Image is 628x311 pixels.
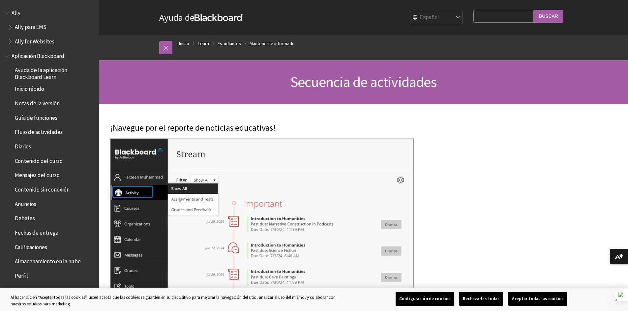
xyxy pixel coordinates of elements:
[250,39,295,48] a: Mantenerse informado
[508,292,567,306] button: Aceptar todas las cookies
[15,184,70,193] span: Contenido sin conexión
[290,73,436,91] span: Secuencia de actividades
[15,198,36,207] span: Anuncios
[459,292,503,306] button: Rechazarlas todas
[396,292,454,306] button: Configuración de cookies
[15,256,81,265] span: Almacenamiento en la nube
[218,39,241,48] a: Estudiantes
[159,12,243,23] a: Ayuda deBlackboard
[11,294,345,307] div: Al hacer clic en “Aceptar todas las cookies”, usted acepta que las cookies se guarden en su dispo...
[610,292,625,306] button: Cerrar
[15,65,94,80] span: Ayuda de la aplicación Blackboard Learn
[15,270,28,279] span: Perfil
[15,170,60,179] span: Mensajes del curso
[15,98,60,107] span: Notas de la versión
[534,10,563,23] input: Buscar
[15,213,35,222] span: Debates
[15,155,63,164] span: Contenido del curso
[194,14,243,21] strong: Blackboard
[15,127,63,136] span: Flujo de actividades
[4,7,95,47] nav: Book outline for Anthology Ally Help
[198,39,209,48] a: Learn
[410,11,463,24] select: Site Language Selector
[179,39,189,48] a: Inicio
[15,227,58,236] span: Fechas de entrega
[15,141,31,150] span: Diarios
[15,112,57,121] span: Guía de funciones
[15,285,79,294] span: Notificaciones de inserción
[15,36,54,45] span: Ally for Websites
[15,242,47,250] span: Calificaciones
[12,50,64,59] span: Aplicación Blackboard
[15,22,46,31] span: Ally para LMS
[12,7,20,16] span: Ally
[15,84,44,92] span: Inicio rápido
[110,122,519,134] p: ¡Navegue por el reporte de noticias educativas!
